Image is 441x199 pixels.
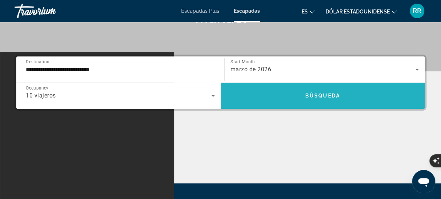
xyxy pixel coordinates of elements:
[15,1,87,20] a: Travorium
[408,3,426,19] button: Menú de usuario
[26,59,49,64] span: Destination
[230,59,255,64] span: Start Month
[16,56,425,109] div: Search widget
[181,8,219,14] a: Escapadas Plus
[326,9,390,15] font: Dólar estadounidense
[302,9,308,15] font: es
[305,93,340,99] span: Búsqueda
[234,8,260,14] a: Escapadas
[302,6,315,17] button: Cambiar idioma
[221,83,425,109] button: Búsqueda
[412,170,435,193] iframe: Botón para iniciar la ventana de mensajería
[26,85,49,91] span: Occupancy
[26,92,56,99] span: 10 viajeros
[230,66,271,73] span: marzo de 2026
[326,6,397,17] button: Cambiar moneda
[413,7,421,15] font: RR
